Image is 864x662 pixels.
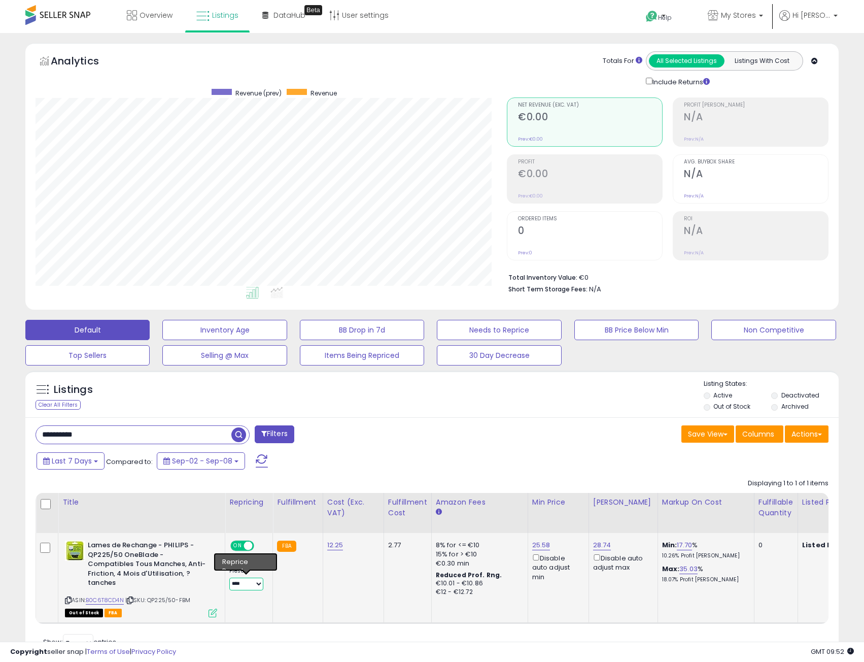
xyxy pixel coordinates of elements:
span: N/A [589,284,601,294]
p: 10.26% Profit [PERSON_NAME] [662,552,746,559]
h2: €0.00 [518,111,662,125]
div: % [662,565,746,583]
strong: Copyright [10,647,47,656]
a: Help [638,3,692,33]
div: Min Price [532,497,584,508]
a: Terms of Use [87,647,130,656]
div: % [662,541,746,559]
b: Listed Price: [802,540,848,550]
button: Last 7 Days [37,452,105,470]
th: The percentage added to the cost of goods (COGS) that forms the calculator for Min & Max prices. [658,493,754,533]
h5: Listings [54,383,93,397]
div: 0 [758,541,790,550]
div: Repricing [229,497,268,508]
div: €12 - €12.72 [436,588,520,597]
button: BB Drop in 7d [300,320,424,340]
button: Needs to Reprice [437,320,561,340]
a: 35.03 [679,564,698,574]
div: [PERSON_NAME] [593,497,653,508]
h2: N/A [684,111,828,125]
div: Cost (Exc. VAT) [327,497,379,518]
span: Columns [742,429,774,439]
button: Actions [785,425,828,443]
a: Privacy Policy [131,647,176,656]
p: Listing States: [704,379,839,389]
div: 15% for > €10 [436,550,520,559]
small: Prev: €0.00 [518,136,543,142]
div: Markup on Cost [662,497,750,508]
img: 41N0NML6f6L._SL40_.jpg [65,541,85,561]
span: | SKU: QP225/50-FBM [125,596,190,604]
div: Amazon AI [229,556,265,566]
b: Lames de Rechange - PHILIPS - QP225/50 OneBlade - Compatibles Tous Manches, Anti-Friction, 4 Mois... [88,541,211,590]
button: All Selected Listings [649,54,724,68]
div: €10.01 - €10.86 [436,579,520,588]
button: BB Price Below Min [574,320,699,340]
div: 8% for <= €10 [436,541,520,550]
small: Prev: N/A [684,136,704,142]
button: Save View [681,425,734,443]
small: Prev: N/A [684,250,704,256]
span: OFF [253,542,269,550]
span: Profit [518,159,662,165]
span: Compared to: [106,457,153,467]
span: FBA [105,609,122,617]
span: Avg. Buybox Share [684,159,828,165]
div: Tooltip anchor [304,5,322,15]
div: 2.77 [388,541,424,550]
span: ROI [684,216,828,222]
span: Net Revenue (Exc. VAT) [518,103,662,108]
b: Max: [662,564,680,574]
h5: Analytics [51,54,119,71]
button: Default [25,320,150,340]
button: Sep-02 - Sep-08 [157,452,245,470]
div: Disable auto adjust max [593,552,650,572]
div: Fulfillment [277,497,318,508]
h2: N/A [684,225,828,239]
span: 2025-09-16 09:52 GMT [811,647,854,656]
label: Out of Stock [713,402,750,411]
span: Revenue [310,89,337,97]
h2: N/A [684,168,828,182]
a: 28.74 [593,540,611,550]
span: Revenue (prev) [235,89,282,97]
a: Hi [PERSON_NAME] [779,10,838,33]
div: Include Returns [638,76,722,87]
button: Inventory Age [162,320,287,340]
div: Fulfillment Cost [388,497,427,518]
span: My Stores [721,10,756,20]
button: Top Sellers [25,345,150,366]
span: DataHub [273,10,305,20]
div: Disable auto adjust min [532,552,581,582]
div: Displaying 1 to 1 of 1 items [748,479,828,488]
span: Ordered Items [518,216,662,222]
span: ON [231,542,244,550]
i: Get Help [645,10,658,23]
span: Overview [140,10,172,20]
b: Short Term Storage Fees: [508,285,587,293]
b: Total Inventory Value: [508,273,577,282]
button: Listings With Cost [724,54,800,68]
small: Amazon Fees. [436,508,442,517]
button: Non Competitive [711,320,836,340]
p: 18.07% Profit [PERSON_NAME] [662,576,746,583]
span: Profit [PERSON_NAME] [684,103,828,108]
span: Listings [212,10,238,20]
li: €0 [508,271,821,283]
div: Totals For [603,56,642,66]
span: Show: entries [43,637,116,647]
div: Clear All Filters [36,400,81,410]
button: Columns [736,425,783,443]
label: Active [713,391,732,400]
div: Preset: [229,568,265,590]
b: Min: [662,540,677,550]
span: Sep-02 - Sep-08 [172,456,232,466]
small: FBA [277,541,296,552]
h2: 0 [518,225,662,239]
span: Help [658,13,672,22]
div: ASIN: [65,541,217,616]
h2: €0.00 [518,168,662,182]
small: Prev: 0 [518,250,532,256]
small: Prev: €0.00 [518,193,543,199]
label: Archived [781,402,809,411]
